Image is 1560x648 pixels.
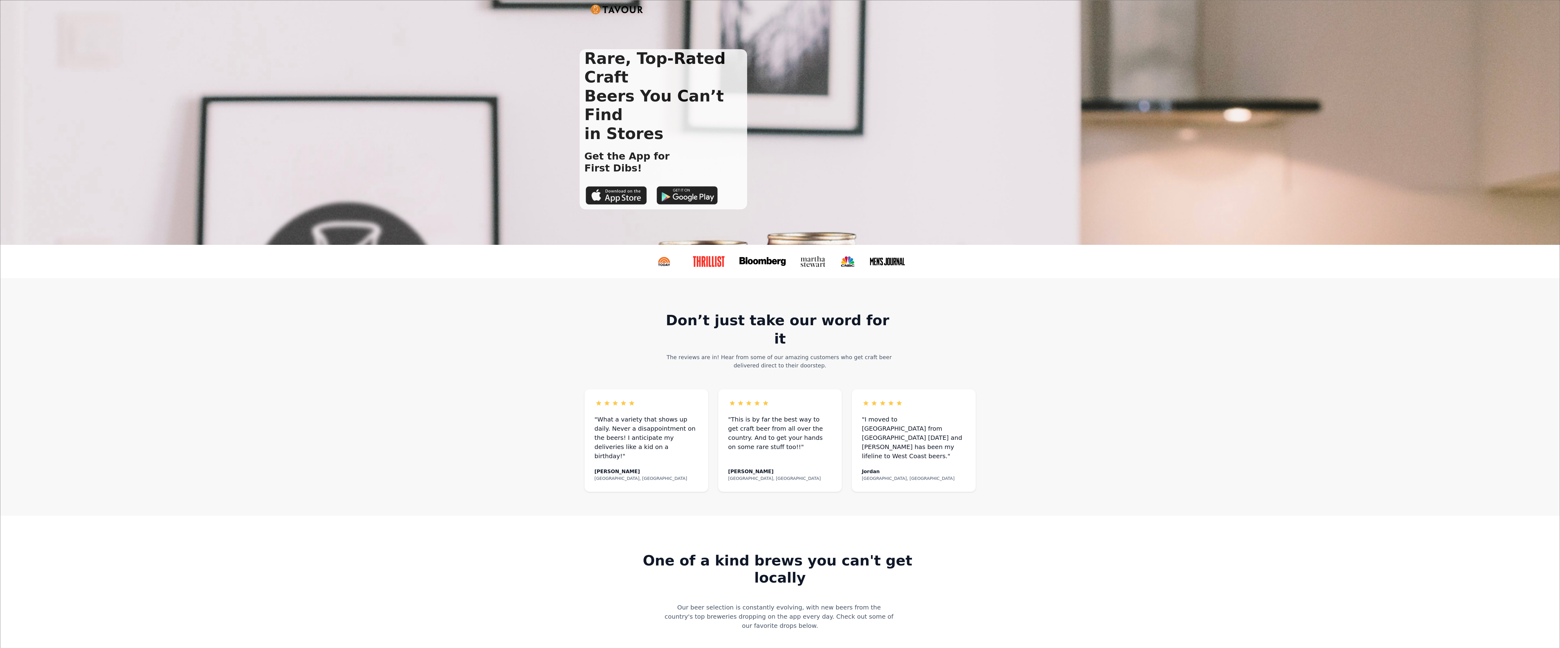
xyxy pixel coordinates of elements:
[595,415,698,461] div: "What a variety that shows up daily. Never a disappointment on the beers! I anticipate my deliver...
[663,603,898,642] div: Our beer selection is constantly evolving, with new beers from the country's top breweries droppi...
[624,552,937,586] strong: One of a kind brews you can't get locally
[728,415,832,451] div: "This is by far the best way to get craft beer from all over the country. And to get your hands o...
[862,468,954,475] div: Jordan
[580,150,670,174] h1: Get the App for First Dibs!
[728,475,821,482] div: [GEOGRAPHIC_DATA], [GEOGRAPHIC_DATA]
[595,468,687,475] div: [PERSON_NAME]
[666,312,894,347] strong: Don’t just take our word for it
[862,415,965,461] div: "I moved to [GEOGRAPHIC_DATA] from [GEOGRAPHIC_DATA] [DATE] and [PERSON_NAME] has been my lifelin...
[862,475,954,482] div: [GEOGRAPHIC_DATA], [GEOGRAPHIC_DATA]
[728,468,821,475] div: [PERSON_NAME]
[663,353,898,370] div: The reviews are in! Hear from some of our amazing customers who get craft beer delivered direct t...
[595,475,687,482] div: [GEOGRAPHIC_DATA], [GEOGRAPHIC_DATA]
[580,49,747,143] h1: Rare, Top-Rated Craft Beers You Can’t Find in Stores
[591,5,644,14] img: Untitled UI logotext
[591,5,644,14] a: Untitled UI logotextLogo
